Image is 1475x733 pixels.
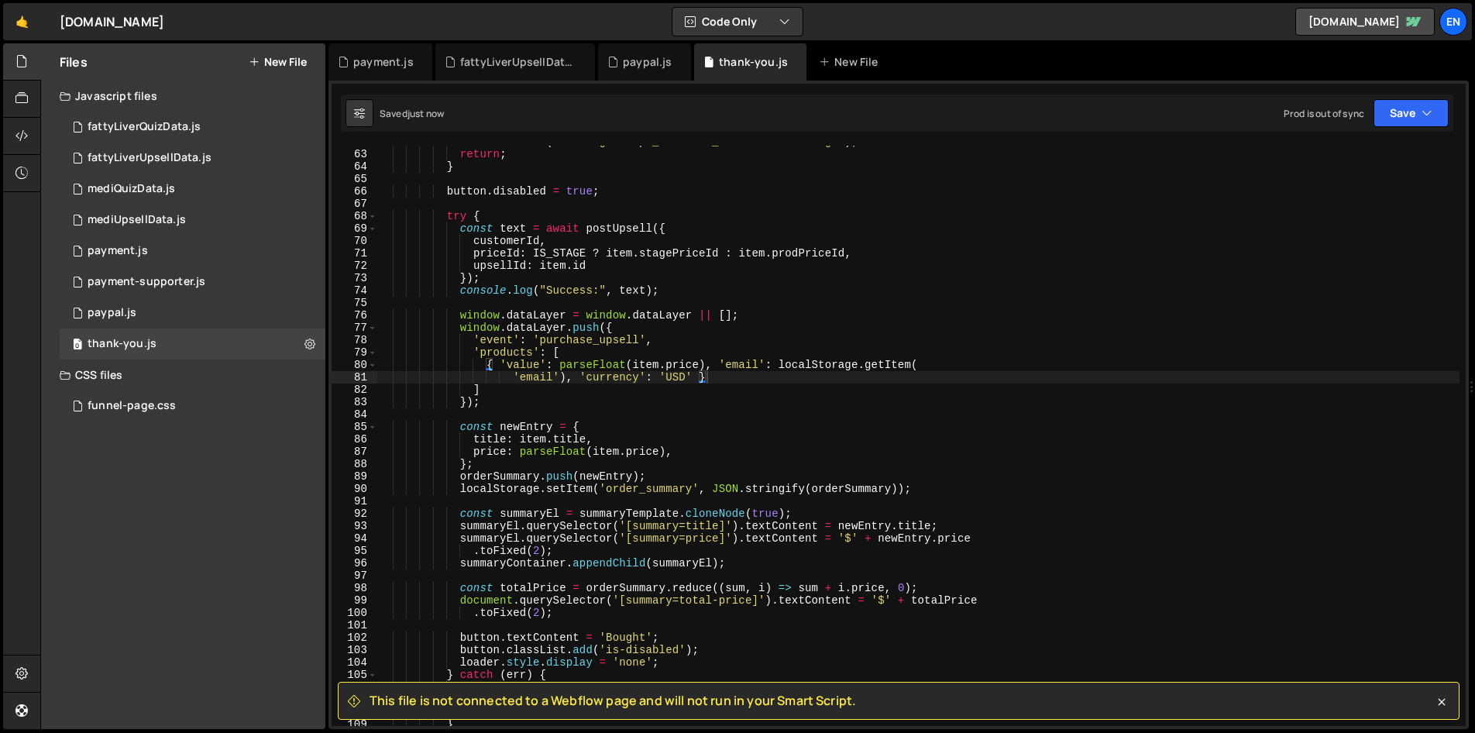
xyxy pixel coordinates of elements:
[332,284,377,297] div: 74
[332,433,377,446] div: 86
[60,391,325,422] div: 16956/47008.css
[332,408,377,421] div: 84
[60,236,325,267] div: 16956/46551.js
[60,12,164,31] div: [DOMAIN_NAME]
[332,297,377,309] div: 75
[332,470,377,483] div: 89
[332,148,377,160] div: 63
[88,275,205,289] div: payment-supporter.js
[249,56,307,68] button: New File
[332,247,377,260] div: 71
[332,483,377,495] div: 90
[332,210,377,222] div: 68
[332,458,377,470] div: 88
[332,582,377,594] div: 98
[60,174,325,205] div: 16956/46700.js
[332,160,377,173] div: 64
[332,309,377,322] div: 76
[60,298,325,329] div: 16956/46550.js
[332,718,377,731] div: 109
[3,3,41,40] a: 🤙
[60,329,325,360] div: 16956/46524.js
[88,337,156,351] div: thank-you.js
[380,107,444,120] div: Saved
[73,339,82,352] span: 0
[60,112,325,143] div: 16956/46566.js
[370,692,856,709] span: This file is not connected to a Webflow page and will not run in your Smart Script.
[332,222,377,235] div: 69
[407,107,444,120] div: just now
[332,644,377,656] div: 103
[1295,8,1435,36] a: [DOMAIN_NAME]
[88,120,201,134] div: fattyLiverQuizData.js
[332,371,377,384] div: 81
[88,151,211,165] div: fattyLiverUpsellData.js
[332,607,377,619] div: 100
[332,322,377,334] div: 77
[332,706,377,718] div: 108
[353,54,414,70] div: payment.js
[41,360,325,391] div: CSS files
[60,143,325,174] div: 16956/46565.js
[332,334,377,346] div: 78
[332,669,377,681] div: 105
[332,631,377,644] div: 102
[41,81,325,112] div: Javascript files
[332,359,377,371] div: 80
[88,244,148,258] div: payment.js
[332,594,377,607] div: 99
[332,198,377,210] div: 67
[1439,8,1467,36] a: En
[60,205,325,236] div: 16956/46701.js
[88,306,136,320] div: paypal.js
[60,267,325,298] div: 16956/46552.js
[623,54,672,70] div: paypal.js
[332,260,377,272] div: 72
[332,173,377,185] div: 65
[819,54,884,70] div: New File
[332,681,377,693] div: 106
[332,545,377,557] div: 95
[460,54,576,70] div: fattyLiverUpsellData.js
[1374,99,1449,127] button: Save
[60,53,88,71] h2: Files
[1284,107,1364,120] div: Prod is out of sync
[88,213,186,227] div: mediUpsellData.js
[332,235,377,247] div: 70
[332,495,377,508] div: 91
[332,446,377,458] div: 87
[332,185,377,198] div: 66
[88,399,176,413] div: funnel-page.css
[332,557,377,570] div: 96
[332,346,377,359] div: 79
[332,396,377,408] div: 83
[332,532,377,545] div: 94
[332,272,377,284] div: 73
[332,508,377,520] div: 92
[332,570,377,582] div: 97
[332,520,377,532] div: 93
[332,421,377,433] div: 85
[332,656,377,669] div: 104
[332,619,377,631] div: 101
[332,693,377,706] div: 107
[672,8,803,36] button: Code Only
[88,182,175,196] div: mediQuizData.js
[719,54,788,70] div: thank-you.js
[332,384,377,396] div: 82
